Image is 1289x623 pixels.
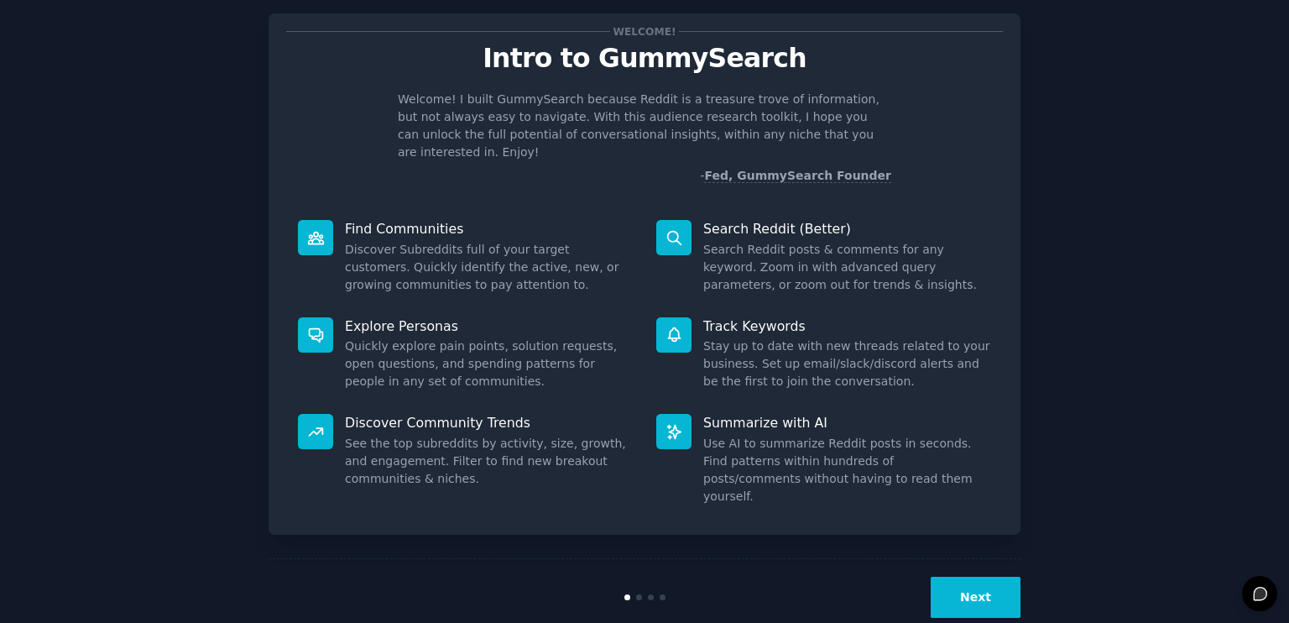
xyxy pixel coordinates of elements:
dd: Search Reddit posts & comments for any keyword. Zoom in with advanced query parameters, or zoom o... [703,241,991,294]
div: - [700,167,891,185]
dd: Stay up to date with new threads related to your business. Set up email/slack/discord alerts and ... [703,338,991,390]
p: Welcome! I built GummySearch because Reddit is a treasure trove of information, but not always ea... [398,91,891,161]
p: Explore Personas [345,317,633,335]
dd: Use AI to summarize Reddit posts in seconds. Find patterns within hundreds of posts/comments with... [703,435,991,505]
span: Welcome! [610,23,679,40]
p: Search Reddit (Better) [703,220,991,238]
a: Fed, GummySearch Founder [704,169,891,183]
button: Next [931,577,1020,618]
p: Discover Community Trends [345,414,633,432]
p: Track Keywords [703,317,991,335]
dd: Discover Subreddits full of your target customers. Quickly identify the active, new, or growing c... [345,241,633,294]
p: Summarize with AI [703,414,991,432]
p: Find Communities [345,220,633,238]
dd: Quickly explore pain points, solution requests, open questions, and spending patterns for people ... [345,338,633,390]
dd: See the top subreddits by activity, size, growth, and engagement. Filter to find new breakout com... [345,435,633,488]
p: Intro to GummySearch [286,44,1003,73]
